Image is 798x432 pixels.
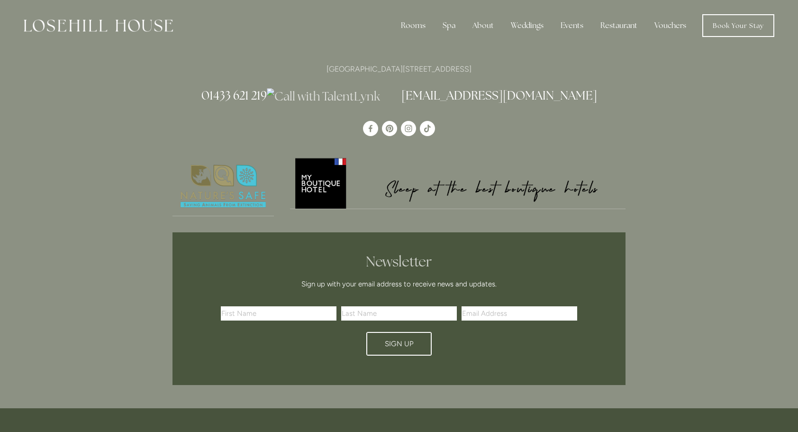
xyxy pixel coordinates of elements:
img: Losehill House [24,19,173,32]
div: Rooms [393,16,433,35]
img: Nature's Safe - Logo [172,156,274,216]
span: Sign Up [385,340,414,348]
a: Nature's Safe - Logo [172,156,274,217]
a: TikTok [420,121,435,136]
div: About [465,16,501,35]
h2: Newsletter [224,253,574,270]
div: Spa [435,16,463,35]
a: Book Your Stay [702,14,774,37]
div: Events [553,16,591,35]
p: Sign up with your email address to receive news and updates. [224,278,574,290]
img: Call with TalentLynk [267,88,380,105]
a: 01433 621 219 [201,88,267,103]
div: Weddings [503,16,551,35]
input: Last Name [341,306,457,321]
input: First Name [221,306,336,321]
button: Sign Up [366,332,432,356]
a: Pinterest [382,121,397,136]
a: Instagram [401,121,416,136]
a: [EMAIL_ADDRESS][DOMAIN_NAME] [401,88,597,103]
p: [GEOGRAPHIC_DATA][STREET_ADDRESS] [172,63,626,75]
a: Vouchers [647,16,694,35]
a: My Boutique Hotel - Logo [290,156,626,210]
a: Losehill House Hotel & Spa [363,121,378,136]
input: Email Address [462,306,577,321]
img: My Boutique Hotel - Logo [290,156,626,209]
div: Restaurant [593,16,645,35]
